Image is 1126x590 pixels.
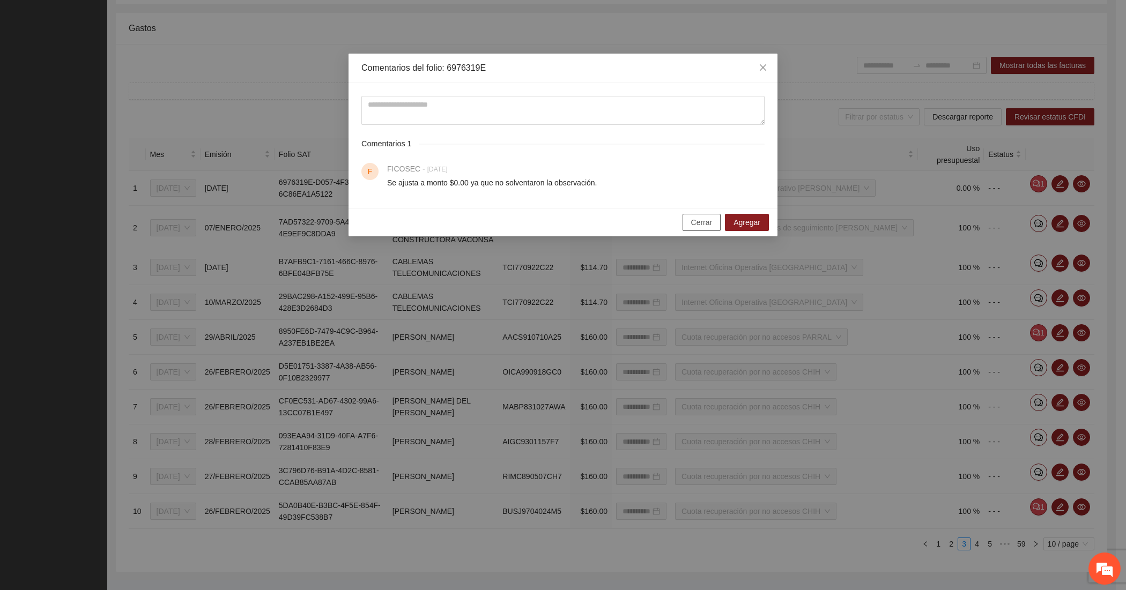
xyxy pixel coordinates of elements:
span: Cerrar [691,216,713,228]
div: Minimizar ventana de chat en vivo [176,5,202,31]
span: Se ajusta a monto $0.00 ya que no solventaron la observación. [387,178,597,187]
button: Cerrar [683,214,721,231]
span: close [759,63,767,72]
span: Comentarios 1 [361,138,419,150]
div: Comentarios del folio: 6976319E [361,62,765,74]
span: [DATE] [425,166,448,173]
button: Close [749,54,777,83]
span: F [368,163,373,180]
span: FICOSEC - [387,165,448,173]
div: Chatee con nosotros ahora [56,55,180,69]
button: Agregar [725,214,769,231]
span: Estamos en línea. [62,143,148,251]
textarea: Escriba su mensaje y pulse “Intro” [5,293,204,330]
span: Agregar [734,216,760,228]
